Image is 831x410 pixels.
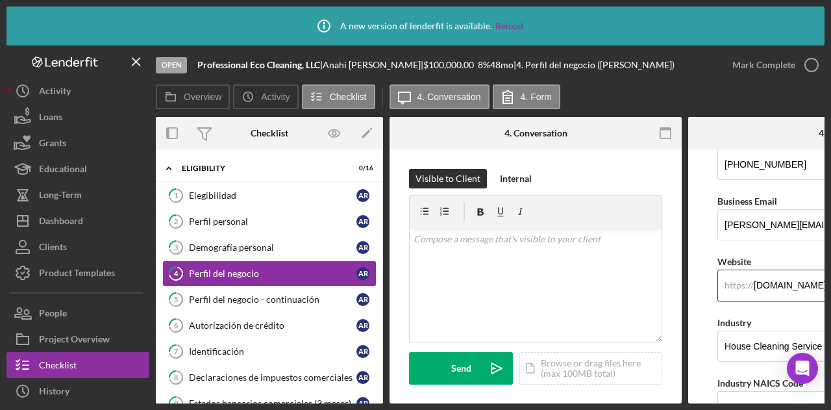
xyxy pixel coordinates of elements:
div: Loans [39,104,62,133]
tspan: 7 [174,347,179,355]
div: Anahi [PERSON_NAME] | [323,60,423,70]
a: 6Autorización de créditoAR [162,313,377,339]
div: Open [156,57,187,73]
a: 8Declaraciones de impuestos comercialesAR [162,365,377,391]
button: Educational [6,156,149,182]
label: Industry [717,317,751,328]
button: Product Templates [6,260,149,286]
div: Autorización de crédito [189,320,356,331]
button: Dashboard [6,208,149,234]
div: 4. Conversation [504,128,567,138]
b: Professional Eco Cleaning, LLC [197,59,320,70]
div: People [39,300,67,329]
div: 48 mo [490,60,514,70]
div: A R [356,241,369,254]
div: Educational [39,156,87,185]
label: Website [717,256,751,267]
a: 7IdentificaciónAR [162,339,377,365]
button: Send [409,352,513,385]
tspan: 6 [174,321,179,329]
a: 1ElegibilidadAR [162,183,377,209]
tspan: 1 [174,191,178,199]
div: A R [356,189,369,202]
div: Estados bancarios comerciales (3 meses) [189,398,356,409]
button: Internal [493,169,538,188]
button: People [6,300,149,326]
div: Internal [500,169,532,188]
button: Long-Term [6,182,149,208]
button: Overview [156,84,230,109]
a: 2Perfil personalAR [162,209,377,235]
a: 3Demografía personalAR [162,235,377,261]
div: Perfil del negocio - continuación [189,294,356,305]
div: A R [356,293,369,306]
div: Visible to Client [415,169,480,188]
tspan: 4 [174,269,179,277]
div: $100,000.00 [423,60,478,70]
div: Clients [39,234,67,263]
tspan: 3 [174,243,178,251]
div: Declaraciones de impuestos comerciales [189,372,356,383]
div: Open Intercom Messenger [787,353,818,384]
a: History [6,378,149,404]
button: Loans [6,104,149,130]
div: Send [451,352,471,385]
div: 8 % [478,60,490,70]
button: Activity [233,84,298,109]
div: Product Templates [39,260,115,289]
button: Activity [6,78,149,104]
div: Checklist [251,128,288,138]
div: Grants [39,130,66,159]
label: Overview [184,92,221,102]
button: Checklist [6,352,149,378]
label: 4. Form [521,92,552,102]
div: A R [356,215,369,228]
div: Long-Term [39,182,82,211]
div: Project Overview [39,326,110,355]
div: ELIGIBILITY [182,164,341,172]
div: A R [356,267,369,280]
div: 0 / 16 [350,164,373,172]
div: History [39,378,69,407]
a: 5Perfil del negocio - continuaciónAR [162,287,377,313]
tspan: 5 [174,295,178,303]
div: Identificación [189,346,356,357]
button: Visible to Client [409,169,487,188]
div: Elegibilidad [189,190,356,201]
div: A new version of lenderfit is available. [308,10,523,42]
tspan: 2 [174,217,178,225]
a: 4Perfil del negocioAR [162,261,377,287]
button: Project Overview [6,326,149,352]
a: Reload [495,21,523,31]
div: https:// [725,280,754,290]
button: 4. Conversation [390,84,490,109]
label: Business Email [717,196,777,207]
label: 4. Conversation [417,92,481,102]
label: Activity [261,92,290,102]
button: Clients [6,234,149,260]
div: | 4. Perfil del negocio ([PERSON_NAME]) [514,60,675,70]
button: 4. Form [493,84,560,109]
div: A R [356,319,369,332]
div: Demografía personal [189,242,356,253]
div: | [197,60,323,70]
tspan: 8 [174,373,178,381]
button: Checklist [302,84,375,109]
div: A R [356,371,369,384]
div: Perfil del negocio [189,268,356,279]
label: Checklist [330,92,367,102]
div: Dashboard [39,208,83,237]
div: A R [356,345,369,358]
div: Activity [39,78,71,107]
button: Grants [6,130,149,156]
